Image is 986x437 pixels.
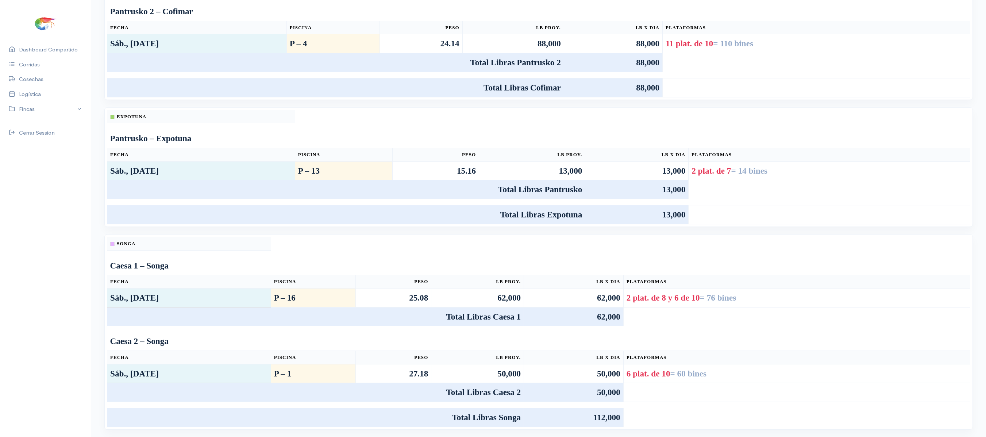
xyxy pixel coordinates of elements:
[431,364,524,383] td: 50,000
[564,21,662,34] th: Lb x Dia
[462,21,564,34] th: Lb Proy.
[271,288,356,307] td: P – 16
[731,166,767,175] span: = 14 bines
[524,383,624,402] td: 50,000
[107,161,295,180] td: Sáb., [DATE]
[627,291,967,304] div: 2 plat. de 8 y 6 de 10
[107,34,287,53] td: Sáb., [DATE]
[107,307,524,326] td: Total Libras Caesa 1
[431,351,524,364] th: Lb Proy.
[107,256,970,275] td: Caesa 1 – Songa
[692,165,967,177] div: 2 plat. de 7
[462,34,564,53] td: 88,000
[107,288,271,307] td: Sáb., [DATE]
[524,351,624,364] th: Lb x Dia
[107,129,970,148] td: Pantrusko – Expotuna
[107,148,295,162] th: Fecha
[524,275,624,289] th: Lb x Dia
[356,351,431,364] th: Peso
[585,180,689,199] td: 13,000
[431,288,524,307] td: 62,000
[431,275,524,289] th: Lb Proy.
[564,34,662,53] td: 88,000
[271,275,356,289] th: Piscina
[713,39,753,48] span: = 110 bines
[623,275,970,289] th: Plataformas
[380,21,462,34] th: Peso
[524,408,624,427] td: 112,000
[271,351,356,364] th: Piscina
[286,34,380,53] td: P – 4
[524,288,624,307] td: 62,000
[107,364,271,383] td: Sáb., [DATE]
[585,205,689,224] td: 13,000
[670,369,707,378] span: = 60 bines
[479,148,585,162] th: Lb Proy.
[623,351,970,364] th: Plataformas
[107,21,287,34] th: Fecha
[564,78,662,97] td: 88,000
[107,53,564,72] td: Total Libras Pantrusko 2
[524,364,624,383] td: 50,000
[356,275,431,289] th: Peso
[295,161,392,180] td: P – 13
[286,21,380,34] th: Piscina
[392,161,479,180] td: 15.16
[107,383,524,402] td: Total Libras Caesa 2
[666,37,967,50] div: 11 plat. de 10
[107,110,295,123] th: Expotuna
[380,34,462,53] td: 24.14
[585,148,689,162] th: Lb x Dia
[271,364,356,383] td: P – 1
[107,351,271,364] th: Fecha
[663,21,970,34] th: Plataformas
[107,332,970,351] td: Caesa 2 – Songa
[295,148,392,162] th: Piscina
[392,148,479,162] th: Peso
[524,307,624,326] td: 62,000
[107,2,970,21] td: Pantrusko 2 – Cofimar
[627,367,967,380] div: 6 plat. de 10
[356,288,431,307] td: 25.08
[564,53,662,72] td: 88,000
[700,293,736,302] span: = 76 bines
[689,148,970,162] th: Plataformas
[107,205,585,224] td: Total Libras Expotuna
[585,161,689,180] td: 13,000
[107,237,271,251] th: Songa
[107,180,585,199] td: Total Libras Pantrusko
[356,364,431,383] td: 27.18
[479,161,585,180] td: 13,000
[107,408,524,427] td: Total Libras Songa
[107,275,271,289] th: Fecha
[107,78,564,97] td: Total Libras Cofimar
